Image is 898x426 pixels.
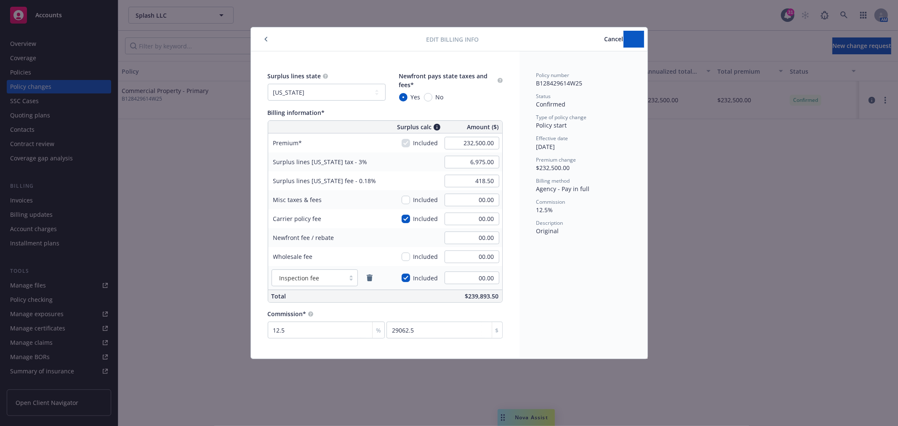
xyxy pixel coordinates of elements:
[445,232,499,244] input: 0.00
[268,109,325,117] span: Billing information*
[436,93,444,101] span: No
[399,93,408,101] input: Yes
[536,121,567,129] span: Policy start
[397,122,432,131] span: Surplus calc
[268,72,321,80] span: Surplus lines state
[465,292,499,300] span: $239,893.50
[445,175,499,187] input: 0.00
[280,274,320,282] span: Inspection fee
[413,214,438,223] span: Included
[276,274,341,282] span: Inspection fee
[536,114,587,121] span: Type of policy change
[413,195,438,204] span: Included
[413,138,438,147] span: Included
[399,72,488,89] span: Newfront pays state taxes and fees*
[273,215,322,223] span: Carrier policy fee
[536,79,583,87] span: B128429614W25
[413,252,438,261] span: Included
[413,274,438,282] span: Included
[605,31,624,48] button: Cancel
[536,143,555,151] span: [DATE]
[445,156,499,168] input: 0.00
[536,164,570,172] span: $232,500.00
[536,185,590,193] span: Agency - Pay in full
[273,196,322,204] span: Misc taxes & fees
[605,35,624,43] span: Cancel
[536,93,551,100] span: Status
[536,156,576,163] span: Premium change
[272,292,286,300] span: Total
[365,273,375,283] a: remove
[273,139,302,147] span: Premium
[536,72,570,79] span: Policy number
[467,122,499,131] span: Amount ($)
[536,100,566,108] span: Confirmed
[273,253,313,261] span: Wholesale fee
[536,198,565,205] span: Commission
[445,272,499,284] input: 0.00
[376,326,381,335] span: %
[496,326,499,335] span: $
[426,35,479,44] span: Edit billing info
[624,31,644,48] button: Submit
[536,135,568,142] span: Effective date
[536,177,570,184] span: Billing method
[445,250,499,263] input: 0.00
[445,194,499,206] input: 0.00
[536,227,559,235] span: Original
[273,234,334,242] span: Newfront fee / rebate
[273,158,368,166] span: Surplus lines [US_STATE] tax - 3%
[273,177,376,185] span: Surplus lines [US_STATE] fee - 0.18%
[445,137,499,149] input: 0.00
[624,35,644,43] span: Submit
[536,219,563,226] span: Description
[411,93,421,101] span: Yes
[445,213,499,225] input: 0.00
[536,206,553,214] span: 12.5%
[424,93,432,101] input: No
[268,310,306,318] span: Commission*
